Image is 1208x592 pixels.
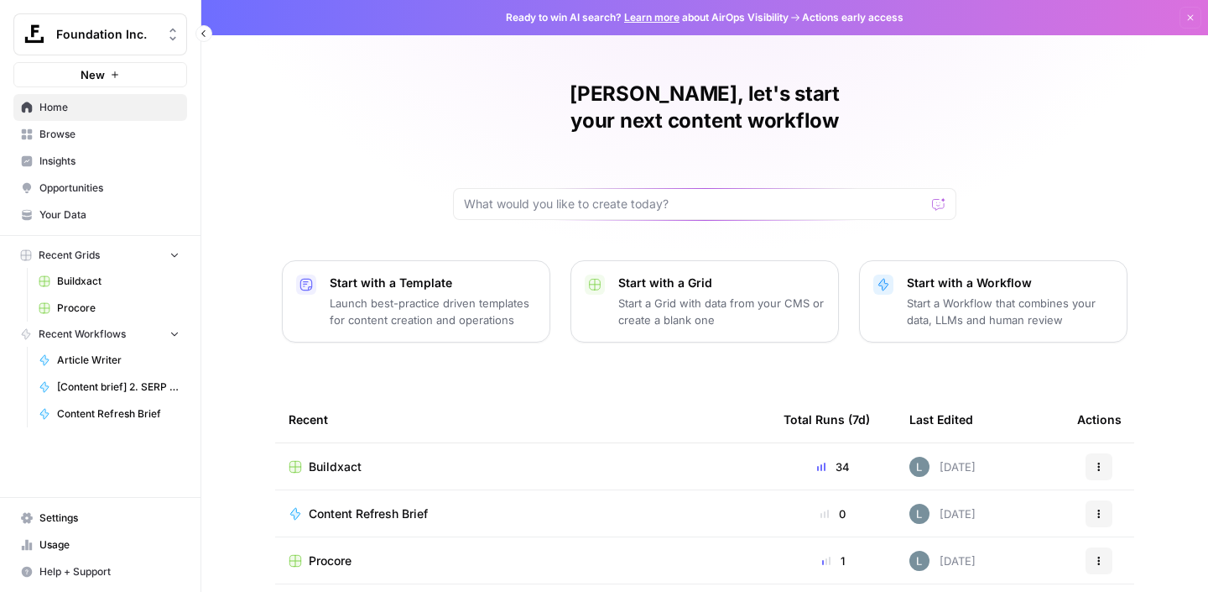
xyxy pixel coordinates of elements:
[802,10,903,25] span: Actions early access
[618,275,825,291] p: Start with a Grid
[309,553,351,569] span: Procore
[859,260,1127,343] button: Start with a WorkflowStart a Workflow that combines your data, LLMs and human review
[289,506,757,522] a: Content Refresh Brief
[57,274,180,289] span: Buildxact
[909,457,929,477] img: 8iclr0koeej5t27gwiocqqt2wzy0
[289,553,757,569] a: Procore
[907,275,1113,291] p: Start with a Workflow
[13,505,187,532] a: Settings
[570,260,839,343] button: Start with a GridStart a Grid with data from your CMS or create a blank one
[13,94,187,121] a: Home
[57,353,180,368] span: Article Writer
[13,62,187,87] button: New
[13,322,187,347] button: Recent Workflows
[13,175,187,202] a: Opportunities
[289,458,757,475] a: Buildxact
[506,10,789,25] span: Ready to win AI search? about AirOps Visibility
[909,504,976,524] div: [DATE]
[618,295,825,328] p: Start a Grid with data from your CMS or create a blank one
[13,13,187,55] button: Workspace: Foundation Inc.
[39,511,180,526] span: Settings
[784,553,883,569] div: 1
[309,506,428,522] span: Content Refresh Brief
[13,558,187,585] button: Help + Support
[907,295,1113,328] p: Start a Workflow that combines your data, LLMs and human review
[31,268,187,295] a: Buildxact
[57,301,180,316] span: Procore
[13,243,187,268] button: Recent Grids
[57,380,180,395] span: [Content brief] 2. SERP to Brief
[39,181,180,196] span: Opportunities
[330,295,536,328] p: Launch best-practice driven templates for content creation and operations
[31,374,187,401] a: [Content brief] 2. SERP to Brief
[39,100,180,115] span: Home
[39,248,100,263] span: Recent Grids
[909,396,973,443] div: Last Edited
[39,127,180,142] span: Browse
[289,396,757,443] div: Recent
[909,457,976,477] div: [DATE]
[464,196,925,212] input: What would you like to create today?
[624,11,679,24] a: Learn more
[13,148,187,175] a: Insights
[57,406,180,422] span: Content Refresh Brief
[784,458,883,475] div: 34
[309,458,362,475] span: Buildxact
[31,347,187,374] a: Article Writer
[13,202,187,228] a: Your Data
[31,295,187,322] a: Procore
[39,207,180,223] span: Your Data
[784,396,870,443] div: Total Runs (7d)
[39,327,126,342] span: Recent Workflows
[453,81,956,134] h1: [PERSON_NAME], let's start your next content workflow
[13,532,187,558] a: Usage
[31,401,187,427] a: Content Refresh Brief
[13,121,187,148] a: Browse
[39,154,180,169] span: Insights
[282,260,550,343] button: Start with a TemplateLaunch best-practice driven templates for content creation and operations
[39,564,180,579] span: Help + Support
[19,19,49,50] img: Foundation Inc. Logo
[81,66,105,83] span: New
[56,26,158,43] span: Foundation Inc.
[909,504,929,524] img: 8iclr0koeej5t27gwiocqqt2wzy0
[39,537,180,553] span: Usage
[1077,396,1122,443] div: Actions
[784,506,883,522] div: 0
[909,551,929,571] img: 8iclr0koeej5t27gwiocqqt2wzy0
[909,551,976,571] div: [DATE]
[330,275,536,291] p: Start with a Template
